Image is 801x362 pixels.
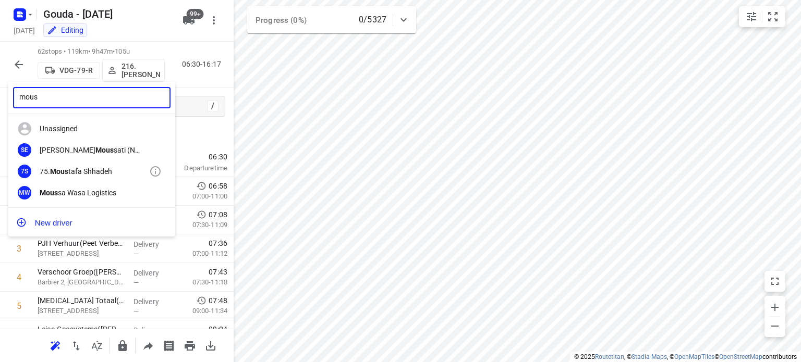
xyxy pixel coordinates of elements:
div: Unassigned [40,124,149,133]
div: 75. tafa Shhadeh [40,167,149,176]
div: MW [18,186,31,199]
div: sa Wasa Logistics [40,189,149,197]
div: SE[PERSON_NAME]Moussati (NR Transport) (Best) [8,140,175,161]
input: Assign to... [13,87,171,108]
b: Mous [50,167,68,176]
div: 7S75.Moustafa Shhadeh [8,160,175,182]
div: SE [18,143,31,157]
button: New driver [8,212,175,233]
b: Mous [95,146,114,154]
div: 7S [18,165,31,178]
b: Mous [40,189,58,197]
div: [PERSON_NAME] sati (NR Transport) (Best) [40,146,149,154]
div: Unassigned [8,118,175,140]
div: MWMoussa Wasa Logistics [8,182,175,203]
